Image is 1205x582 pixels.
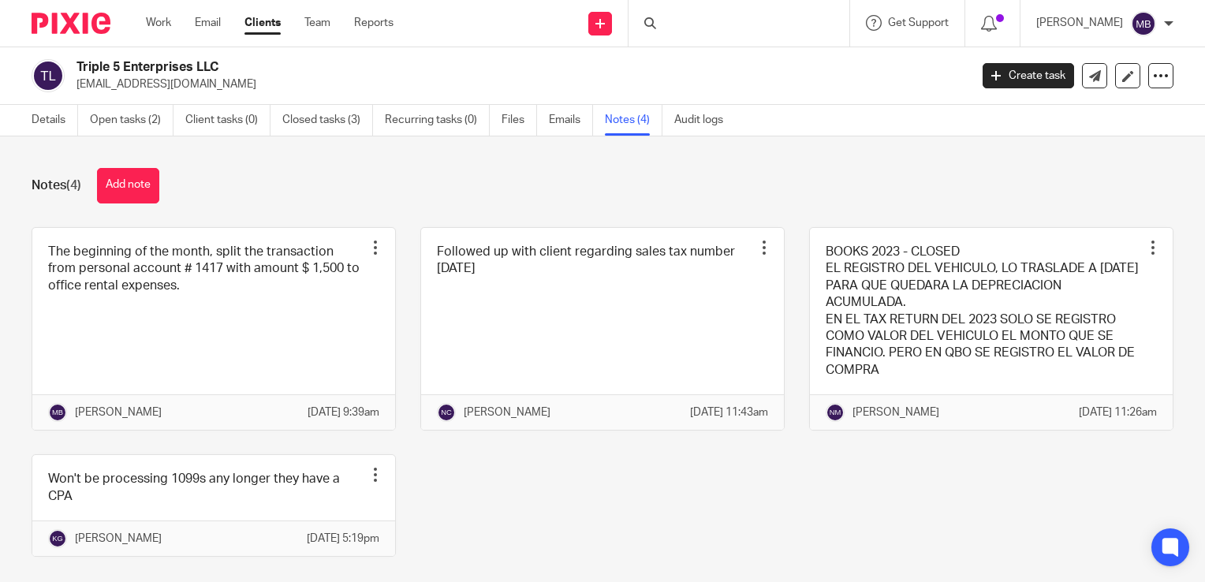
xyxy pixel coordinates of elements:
[76,59,782,76] h2: Triple 5 Enterprises LLC
[32,59,65,92] img: svg%3E
[75,531,162,547] p: [PERSON_NAME]
[307,531,379,547] p: [DATE] 5:19pm
[354,15,394,31] a: Reports
[1036,15,1123,31] p: [PERSON_NAME]
[674,105,735,136] a: Audit logs
[983,63,1074,88] a: Create task
[502,105,537,136] a: Files
[185,105,270,136] a: Client tasks (0)
[90,105,173,136] a: Open tasks (2)
[48,529,67,548] img: svg%3E
[146,15,171,31] a: Work
[32,105,78,136] a: Details
[32,13,110,34] img: Pixie
[1079,405,1157,420] p: [DATE] 11:26am
[304,15,330,31] a: Team
[48,403,67,422] img: svg%3E
[437,403,456,422] img: svg%3E
[1131,11,1156,36] img: svg%3E
[66,179,81,192] span: (4)
[75,405,162,420] p: [PERSON_NAME]
[852,405,939,420] p: [PERSON_NAME]
[826,403,845,422] img: svg%3E
[605,105,662,136] a: Notes (4)
[385,105,490,136] a: Recurring tasks (0)
[464,405,550,420] p: [PERSON_NAME]
[32,177,81,194] h1: Notes
[549,105,593,136] a: Emails
[244,15,281,31] a: Clients
[282,105,373,136] a: Closed tasks (3)
[97,168,159,203] button: Add note
[690,405,768,420] p: [DATE] 11:43am
[888,17,949,28] span: Get Support
[308,405,379,420] p: [DATE] 9:39am
[195,15,221,31] a: Email
[76,76,959,92] p: [EMAIL_ADDRESS][DOMAIN_NAME]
